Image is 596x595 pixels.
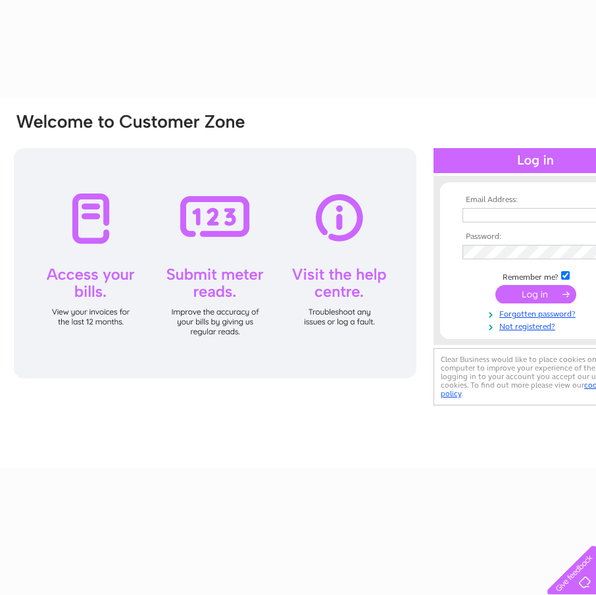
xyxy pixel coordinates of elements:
[495,285,576,303] input: Submit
